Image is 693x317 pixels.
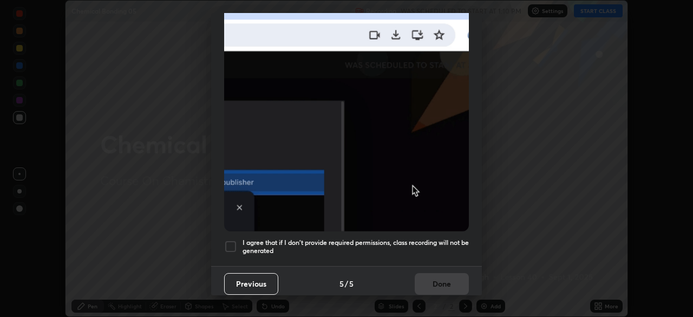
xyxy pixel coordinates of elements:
[345,278,348,289] h4: /
[349,278,354,289] h4: 5
[243,238,469,255] h5: I agree that if I don't provide required permissions, class recording will not be generated
[339,278,344,289] h4: 5
[224,273,278,295] button: Previous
